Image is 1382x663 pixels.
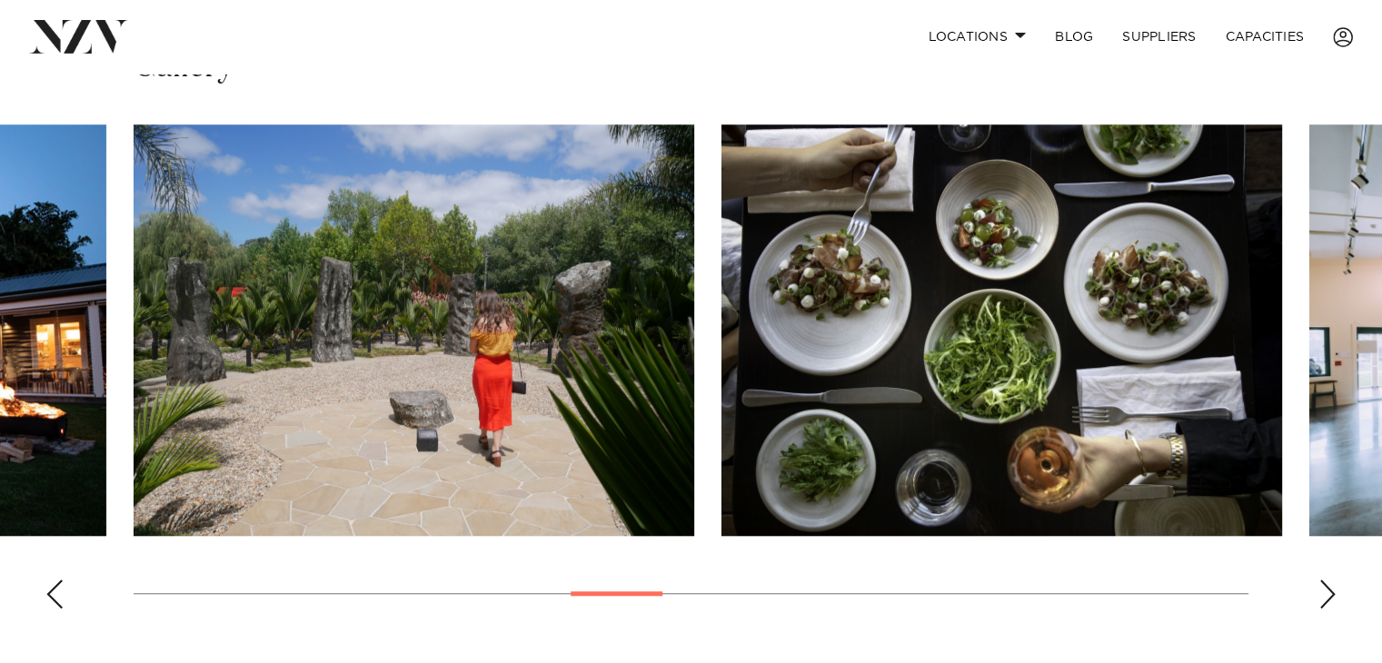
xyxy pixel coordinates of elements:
a: Capacities [1211,17,1319,56]
a: BLOG [1040,17,1108,56]
swiper-slide: 11 / 23 [721,124,1282,536]
swiper-slide: 10 / 23 [134,124,694,536]
img: nzv-logo.png [29,20,128,53]
a: SUPPLIERS [1108,17,1210,56]
a: Locations [913,17,1040,56]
